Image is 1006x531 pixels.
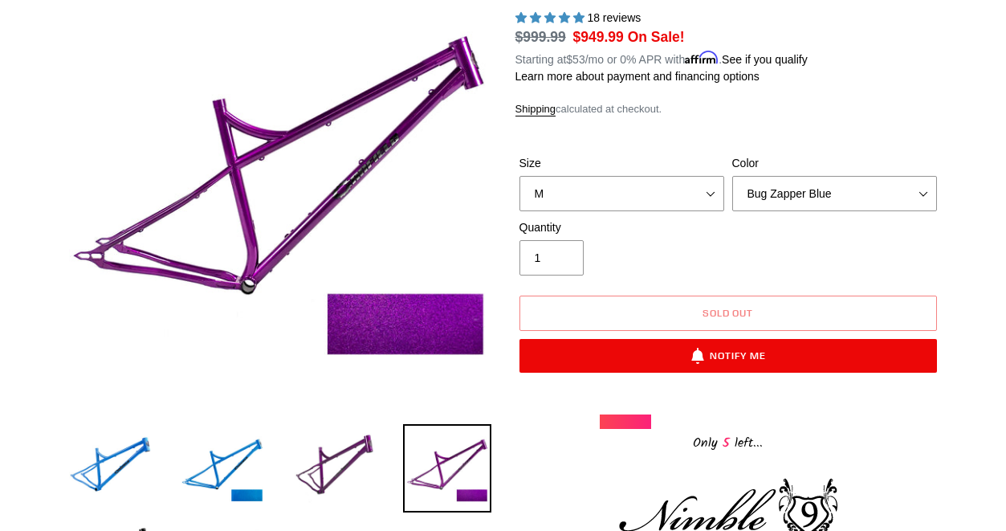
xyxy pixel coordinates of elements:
button: Notify Me [519,339,937,373]
span: $53 [566,53,584,66]
span: 18 reviews [587,11,641,24]
label: Quantity [519,219,724,236]
span: 5 [718,433,735,453]
s: $999.99 [515,29,566,45]
a: Shipping [515,103,556,116]
label: Color [732,155,937,172]
img: Load image into Gallery viewer, NIMBLE 9 - Frameset [403,424,491,513]
span: $949.99 [573,29,624,45]
a: See if you qualify - Learn more about Affirm Financing (opens in modal) [722,53,808,66]
span: On Sale! [628,27,685,47]
label: Size [519,155,724,172]
span: 4.89 stars [515,11,588,24]
a: Learn more about payment and financing options [515,70,760,83]
img: Load image into Gallery viewer, NIMBLE 9 - Frameset [291,424,379,513]
img: Load image into Gallery viewer, NIMBLE 9 - Frameset [178,424,267,513]
p: Starting at /mo or 0% APR with . [515,47,808,68]
button: Sold out [519,296,937,331]
div: Only left... [600,429,857,454]
img: Load image into Gallery viewer, NIMBLE 9 - Frameset [66,424,154,513]
span: Sold out [703,307,754,319]
span: Affirm [685,51,719,64]
div: calculated at checkout. [515,101,941,117]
